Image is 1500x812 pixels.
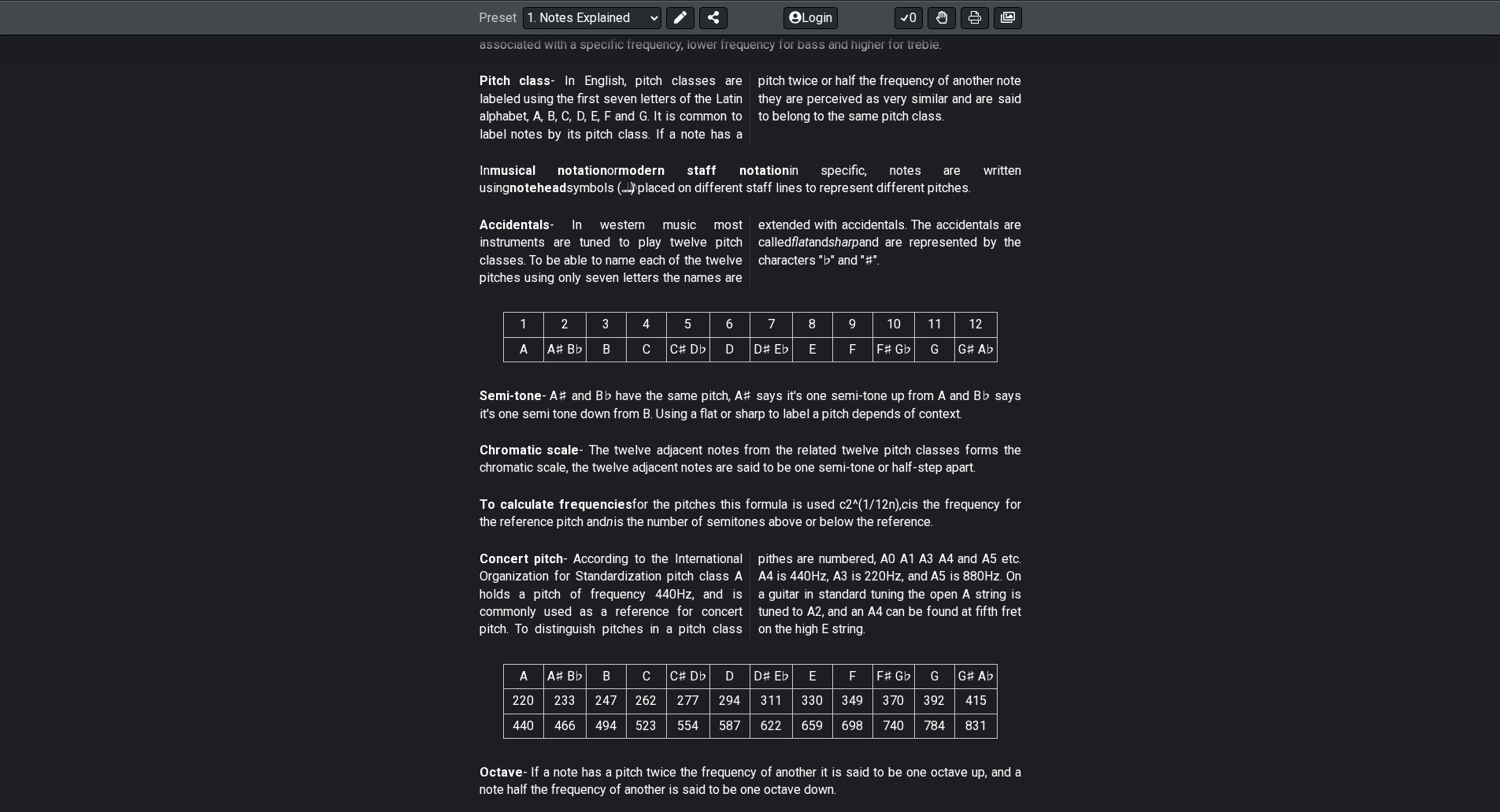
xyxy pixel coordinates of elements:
[479,10,517,25] span: Preset
[709,337,750,362] td: D
[480,497,632,512] strong: To calculate frequencies
[792,313,832,337] th: 8
[543,689,586,714] td: 233
[872,337,914,362] td: F♯ G♭
[832,689,872,714] td: 349
[586,714,626,738] td: 494
[914,337,954,362] td: G
[666,664,709,688] th: C♯ D♭
[543,714,586,738] td: 466
[872,664,914,688] th: F♯ G♭
[543,664,586,688] th: A♯ B♭
[626,689,666,714] td: 262
[480,443,580,458] strong: Chromatic scale
[543,337,586,362] td: A♯ B♭
[832,664,872,688] th: F
[480,73,551,88] strong: Pitch class
[480,442,1021,477] p: - The twelve adjacent notes from the related twelve pitch classes forms the chromatic scale, the ...
[828,235,859,250] em: sharp
[503,664,543,688] th: A
[994,6,1022,28] button: Create image
[954,714,997,738] td: 831
[480,217,1021,287] p: - In western music most instruments are tuned to play twelve pitch classes. To be able to name ea...
[832,714,872,738] td: 698
[750,664,792,688] th: D♯ E♭
[750,337,792,362] td: D♯ E♭
[480,496,1021,532] p: for the pitches this formula is used c2^(1/12n), is the frequency for the reference pitch and is ...
[914,313,954,337] th: 11
[606,514,613,529] em: n
[626,664,666,688] th: C
[709,664,750,688] th: D
[792,664,832,688] th: E
[626,313,666,337] th: 4
[503,313,543,337] th: 1
[872,313,914,337] th: 10
[792,337,832,362] td: E
[666,689,709,714] td: 277
[699,6,728,28] button: Share Preset
[586,313,626,337] th: 3
[586,689,626,714] td: 247
[626,337,666,362] td: C
[792,689,832,714] td: 330
[480,388,542,403] strong: Semi-tone
[480,72,1021,143] p: - In English, pitch classes are labeled using the first seven letters of the Latin alphabet, A, B...
[480,217,550,232] strong: Accidentals
[791,235,809,250] em: flat
[626,714,666,738] td: 523
[750,714,792,738] td: 622
[480,551,563,566] strong: Concert pitch
[480,765,523,780] strong: Octave
[750,689,792,714] td: 311
[509,180,566,195] strong: notehead
[792,714,832,738] td: 659
[490,163,607,178] strong: musical notation
[666,714,709,738] td: 554
[503,337,543,362] td: A
[954,313,997,337] th: 12
[872,714,914,738] td: 740
[872,689,914,714] td: 370
[954,337,997,362] td: G♯ A♭
[480,162,1021,198] p: In or in specific, notes are written using symbols (𝅝 𝅗𝅥 𝅘𝅥 𝅘𝅥𝅮) placed on different staff lines to r...
[480,551,1021,639] p: - According to the International Organization for Standardization pitch class A holds a pitch of ...
[914,689,954,714] td: 392
[666,313,709,337] th: 5
[954,689,997,714] td: 415
[480,764,1021,799] p: - If a note has a pitch twice the frequency of another it is said to be one octave up, and a note...
[709,313,750,337] th: 6
[894,6,923,28] button: 0
[954,664,997,688] th: G♯ A♭
[783,6,838,28] button: Login
[832,313,872,337] th: 9
[832,337,872,362] td: F
[503,714,543,738] td: 440
[928,6,956,28] button: Toggle Dexterity for all fretkits
[666,337,709,362] td: C♯ D♭
[503,689,543,714] td: 220
[523,6,661,28] select: Preset
[709,689,750,714] td: 294
[914,664,954,688] th: G
[586,337,626,362] td: B
[543,313,586,337] th: 2
[709,714,750,738] td: 587
[902,497,908,512] em: c
[480,387,1021,423] p: - A♯ and B♭ have the same pitch, A♯ says it's one semi-tone up from A and B♭ says it's one semi t...
[666,6,694,28] button: Edit Preset
[618,163,789,178] strong: modern staff notation
[750,313,792,337] th: 7
[586,664,626,688] th: B
[914,714,954,738] td: 784
[961,6,989,28] button: Print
